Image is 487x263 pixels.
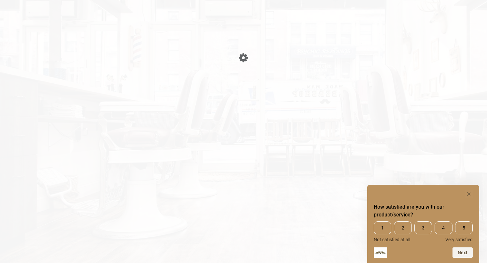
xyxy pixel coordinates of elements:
[374,203,473,219] h2: How satisfied are you with our product/service? Select an option from 1 to 5, with 1 being Not sa...
[374,237,410,242] span: Not satisfied at all
[435,221,452,234] span: 4
[414,221,432,234] span: 3
[394,221,411,234] span: 2
[374,190,473,258] div: How satisfied are you with our product/service? Select an option from 1 to 5, with 1 being Not sa...
[374,221,473,242] div: How satisfied are you with our product/service? Select an option from 1 to 5, with 1 being Not sa...
[455,221,473,234] span: 5
[465,190,473,198] button: Hide survey
[452,247,473,258] button: Next question
[445,237,473,242] span: Very satisfied
[374,221,391,234] span: 1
